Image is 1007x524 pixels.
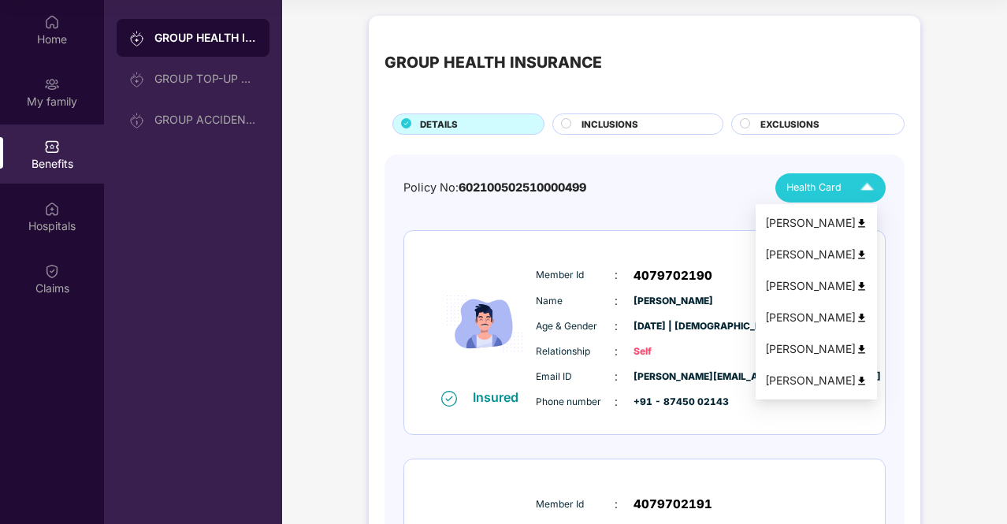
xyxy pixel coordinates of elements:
img: icon [437,258,532,388]
div: GROUP HEALTH INSURANCE [385,50,602,75]
span: Health Card [786,180,842,195]
div: [PERSON_NAME] [765,214,868,232]
img: svg+xml;base64,PHN2ZyB3aWR0aD0iMjAiIGhlaWdodD0iMjAiIHZpZXdCb3g9IjAgMCAyMCAyMCIgZmlsbD0ibm9uZSIgeG... [129,31,145,46]
span: Phone number [536,395,615,410]
span: : [615,368,618,385]
img: svg+xml;base64,PHN2ZyB4bWxucz0iaHR0cDovL3d3dy53My5vcmcvMjAwMC9zdmciIHdpZHRoPSI0OCIgaGVpZ2h0PSI0OC... [856,375,868,387]
span: [DATE] | [DEMOGRAPHIC_DATA] [634,319,712,334]
img: Icuh8uwCUCF+XjCZyLQsAKiDCM9HiE6CMYmKQaPGkZKaA32CAAACiQcFBJY0IsAAAAASUVORK5CYII= [853,174,881,202]
img: svg+xml;base64,PHN2ZyBpZD0iQ2xhaW0iIHhtbG5zPSJodHRwOi8vd3d3LnczLm9yZy8yMDAwL3N2ZyIgd2lkdGg9IjIwIi... [44,263,60,279]
span: Member Id [536,268,615,283]
span: [PERSON_NAME] [634,294,712,309]
img: svg+xml;base64,PHN2ZyB4bWxucz0iaHR0cDovL3d3dy53My5vcmcvMjAwMC9zdmciIHdpZHRoPSI0OCIgaGVpZ2h0PSI0OC... [856,312,868,324]
span: : [615,292,618,310]
div: Policy No: [403,179,586,197]
img: svg+xml;base64,PHN2ZyBpZD0iSG9zcGl0YWxzIiB4bWxucz0iaHR0cDovL3d3dy53My5vcmcvMjAwMC9zdmciIHdpZHRoPS... [44,201,60,217]
div: [PERSON_NAME] [765,277,868,295]
span: +91 - 87450 02143 [634,395,712,410]
div: GROUP TOP-UP POLICY [154,72,257,85]
span: : [615,393,618,411]
img: svg+xml;base64,PHN2ZyB3aWR0aD0iMjAiIGhlaWdodD0iMjAiIHZpZXdCb3g9IjAgMCAyMCAyMCIgZmlsbD0ibm9uZSIgeG... [129,113,145,128]
span: Self [634,344,712,359]
img: svg+xml;base64,PHN2ZyBpZD0iSG9tZSIgeG1sbnM9Imh0dHA6Ly93d3cudzMub3JnLzIwMDAvc3ZnIiB3aWR0aD0iMjAiIG... [44,14,60,30]
img: svg+xml;base64,PHN2ZyBpZD0iQmVuZWZpdHMiIHhtbG5zPSJodHRwOi8vd3d3LnczLm9yZy8yMDAwL3N2ZyIgd2lkdGg9Ij... [44,139,60,154]
img: svg+xml;base64,PHN2ZyB3aWR0aD0iMjAiIGhlaWdodD0iMjAiIHZpZXdCb3g9IjAgMCAyMCAyMCIgZmlsbD0ibm9uZSIgeG... [129,72,145,87]
span: : [615,496,618,513]
img: svg+xml;base64,PHN2ZyB4bWxucz0iaHR0cDovL3d3dy53My5vcmcvMjAwMC9zdmciIHdpZHRoPSI0OCIgaGVpZ2h0PSI0OC... [856,217,868,229]
div: GROUP ACCIDENTAL INSURANCE [154,113,257,126]
div: [PERSON_NAME] [765,246,868,263]
span: 602100502510000499 [459,180,586,194]
button: Health Card [775,173,886,203]
img: svg+xml;base64,PHN2ZyB3aWR0aD0iMjAiIGhlaWdodD0iMjAiIHZpZXdCb3g9IjAgMCAyMCAyMCIgZmlsbD0ibm9uZSIgeG... [44,76,60,92]
span: Email ID [536,370,615,385]
span: INCLUSIONS [582,117,638,132]
span: : [615,318,618,335]
img: svg+xml;base64,PHN2ZyB4bWxucz0iaHR0cDovL3d3dy53My5vcmcvMjAwMC9zdmciIHdpZHRoPSI0OCIgaGVpZ2h0PSI0OC... [856,281,868,292]
div: [PERSON_NAME] [765,372,868,389]
span: [PERSON_NAME][EMAIL_ADDRESS][DOMAIN_NAME] [634,370,712,385]
span: : [615,266,618,284]
div: GROUP HEALTH INSURANCE [154,30,257,46]
div: [PERSON_NAME] [765,309,868,326]
span: DETAILS [420,117,458,132]
span: 4079702191 [634,495,712,514]
span: Age & Gender [536,319,615,334]
span: Name [536,294,615,309]
span: Relationship [536,344,615,359]
div: [PERSON_NAME] [765,340,868,358]
img: svg+xml;base64,PHN2ZyB4bWxucz0iaHR0cDovL3d3dy53My5vcmcvMjAwMC9zdmciIHdpZHRoPSI0OCIgaGVpZ2h0PSI0OC... [856,344,868,355]
div: Insured [473,389,528,405]
img: svg+xml;base64,PHN2ZyB4bWxucz0iaHR0cDovL3d3dy53My5vcmcvMjAwMC9zdmciIHdpZHRoPSIxNiIgaGVpZ2h0PSIxNi... [441,391,457,407]
span: : [615,343,618,360]
span: EXCLUSIONS [760,117,819,132]
span: 4079702190 [634,266,712,285]
img: svg+xml;base64,PHN2ZyB4bWxucz0iaHR0cDovL3d3dy53My5vcmcvMjAwMC9zdmciIHdpZHRoPSI0OCIgaGVpZ2h0PSI0OC... [856,249,868,261]
span: Member Id [536,497,615,512]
